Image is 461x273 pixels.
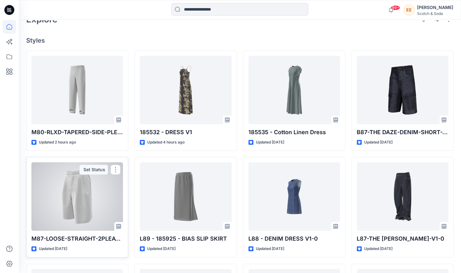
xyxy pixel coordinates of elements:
p: M80-RLXD-TAPERED-SIDE-PLEAT-EWB-V1-1 [31,128,123,137]
span: 99+ [391,5,400,10]
p: Updated [DATE] [364,246,393,252]
p: Updated [DATE] [364,139,393,146]
h2: Explore [26,14,58,24]
p: B87-THE DAZE-DENIM-SHORT-V1-0.dxf [357,128,448,137]
div: [PERSON_NAME] [417,4,453,11]
p: 185535 - Cotton Linen Dress [248,128,340,137]
a: L88 - DENIM DRESS V1-0 [248,162,340,231]
h4: Styles [26,37,454,44]
p: Updated 2 hours ago [39,139,76,146]
a: L87-THE ELLIS-V1-0 [357,162,448,231]
p: Updated 4 hours ago [147,139,185,146]
a: L89 - 185925 - BIAS SLIP SKIRT [140,162,231,231]
p: 185532 - DRESS V1 [140,128,231,137]
a: 185532 - DRESS V1 [140,56,231,124]
div: Scotch & Soda [417,11,453,16]
p: Updated [DATE] [147,246,176,252]
p: L88 - DENIM DRESS V1-0 [248,234,340,243]
a: 185535 - Cotton Linen Dress [248,56,340,124]
a: M87-LOOSE-STRAIGHT-2PLEAT-SHORTS [31,162,123,231]
a: M80-RLXD-TAPERED-SIDE-PLEAT-EWB-V1-1 [31,56,123,124]
p: L87-THE [PERSON_NAME]-V1-0 [357,234,448,243]
a: B87-THE DAZE-DENIM-SHORT-V1-0.dxf [357,56,448,124]
p: Updated [DATE] [39,246,67,252]
p: Updated [DATE] [256,246,284,252]
div: EE [403,4,415,16]
p: Updated [DATE] [256,139,284,146]
p: L89 - 185925 - BIAS SLIP SKIRT [140,234,231,243]
p: M87-LOOSE-STRAIGHT-2PLEAT-SHORTS [31,234,123,243]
